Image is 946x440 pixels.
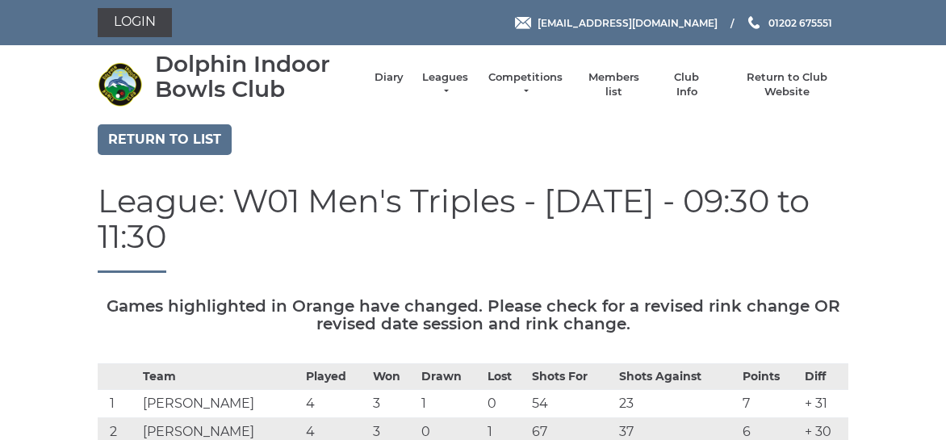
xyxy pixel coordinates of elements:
[98,124,232,155] a: Return to list
[417,363,483,389] th: Drawn
[420,70,471,99] a: Leagues
[98,389,139,417] td: 1
[302,363,368,389] th: Played
[98,62,142,107] img: Dolphin Indoor Bowls Club
[538,16,718,28] span: [EMAIL_ADDRESS][DOMAIN_NAME]
[528,363,615,389] th: Shots For
[417,389,483,417] td: 1
[375,70,404,85] a: Diary
[155,52,358,102] div: Dolphin Indoor Bowls Club
[580,70,647,99] a: Members list
[483,389,528,417] td: 0
[369,363,417,389] th: Won
[801,363,848,389] th: Diff
[302,389,368,417] td: 4
[98,8,172,37] a: Login
[139,389,303,417] td: [PERSON_NAME]
[515,15,718,31] a: Email [EMAIL_ADDRESS][DOMAIN_NAME]
[768,16,832,28] span: 01202 675551
[801,389,848,417] td: + 31
[483,363,528,389] th: Lost
[615,363,739,389] th: Shots Against
[139,363,303,389] th: Team
[487,70,564,99] a: Competitions
[615,389,739,417] td: 23
[515,17,531,29] img: Email
[663,70,710,99] a: Club Info
[748,16,760,29] img: Phone us
[739,389,801,417] td: 7
[98,297,848,333] h5: Games highlighted in Orange have changed. Please check for a revised rink change OR revised date ...
[528,389,615,417] td: 54
[746,15,832,31] a: Phone us 01202 675551
[739,363,801,389] th: Points
[98,183,848,273] h1: League: W01 Men's Triples - [DATE] - 09:30 to 11:30
[726,70,848,99] a: Return to Club Website
[369,389,417,417] td: 3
